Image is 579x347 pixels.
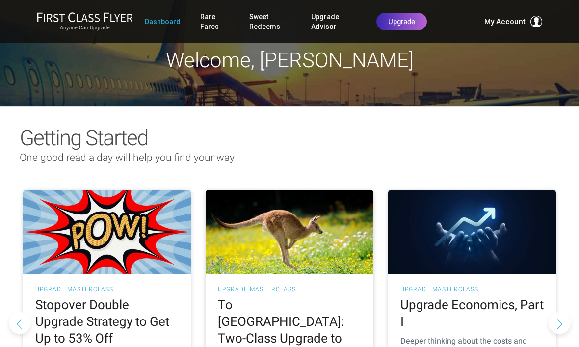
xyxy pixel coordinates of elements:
[400,286,544,292] h3: UPGRADE MASTERCLASS
[218,286,361,292] h3: UPGRADE MASTERCLASS
[376,13,427,30] a: Upgrade
[484,16,542,27] button: My Account
[37,12,133,31] a: First Class FlyerAnyone Can Upgrade
[37,25,133,31] small: Anyone Can Upgrade
[145,13,181,30] a: Dashboard
[311,8,357,35] a: Upgrade Advisor
[249,8,292,35] a: Sweet Redeems
[200,8,230,35] a: Rare Fares
[35,286,179,292] h3: UPGRADE MASTERCLASS
[484,16,526,27] span: My Account
[20,125,148,151] span: Getting Started
[37,12,133,22] img: First Class Flyer
[549,312,571,334] button: Next slide
[9,312,31,334] button: Previous slide
[166,48,414,72] span: Welcome, [PERSON_NAME]
[35,297,179,347] h2: Stopover Double Upgrade Strategy to Get Up to 53% Off
[400,297,544,330] h2: Upgrade Economics, Part I
[20,152,235,163] span: One good read a day will help you find your way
